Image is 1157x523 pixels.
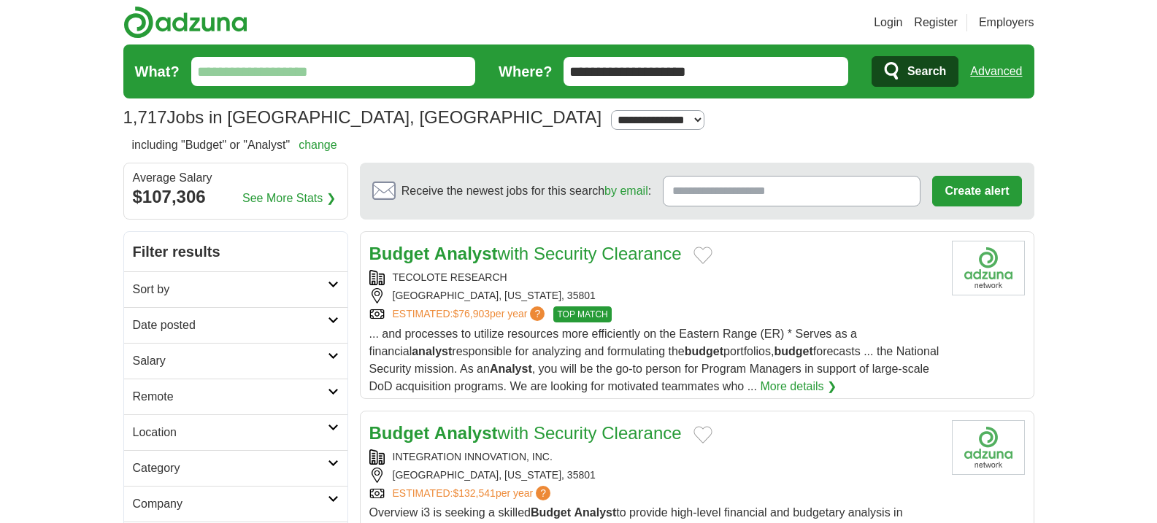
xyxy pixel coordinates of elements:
a: See More Stats ❯ [242,190,336,207]
div: Average Salary [133,172,339,184]
a: Category [124,450,347,486]
div: [GEOGRAPHIC_DATA], [US_STATE], 35801 [369,288,940,303]
a: Sort by [124,271,347,307]
h2: Category [133,460,328,477]
button: Create alert [932,176,1021,206]
a: by email [604,185,648,197]
h2: Sort by [133,281,328,298]
span: ? [530,306,545,321]
a: Location [124,414,347,450]
h2: Filter results [124,232,347,271]
h2: Date posted [133,317,328,334]
strong: Analyst [574,506,616,519]
strong: Analyst [490,363,532,375]
label: Where? [499,61,552,82]
a: Advanced [970,57,1022,86]
button: Add to favorite jobs [693,247,712,264]
div: [GEOGRAPHIC_DATA], [US_STATE], 35801 [369,468,940,483]
a: Date posted [124,307,347,343]
strong: Budget [531,506,571,519]
strong: Analyst [434,244,498,263]
a: Budget Analystwith Security Clearance [369,244,682,263]
strong: analyst [412,345,452,357]
label: What? [135,61,180,82]
button: Search [872,56,958,87]
span: $76,903 [453,308,490,319]
img: Integration Innovation logo [952,420,1025,475]
a: change [299,139,337,151]
div: $107,306 [133,184,339,210]
a: Salary [124,343,347,379]
a: Budget Analystwith Security Clearance [369,423,682,443]
a: ESTIMATED:$132,541per year? [393,486,554,501]
img: Adzuna logo [123,6,247,39]
a: ESTIMATED:$76,903per year? [393,306,548,322]
a: More details ❯ [760,378,837,395]
span: ... and processes to utilize resources more efficiently on the Eastern Range (ER) * Serves as a f... [369,328,939,392]
h2: Salary [133,352,328,370]
h2: Company [133,495,328,513]
span: 1,717 [123,104,167,131]
span: Receive the newest jobs for this search : [401,182,651,200]
div: TECOLOTE RESEARCH [369,270,940,285]
span: $132,541 [453,487,495,499]
h1: Jobs in [GEOGRAPHIC_DATA], [GEOGRAPHIC_DATA] [123,107,602,127]
span: Search [907,57,946,86]
a: Login [874,14,902,31]
strong: budget [685,345,723,357]
h2: Location [133,424,328,441]
img: Company logo [952,241,1025,295]
strong: Analyst [434,423,498,443]
a: Register [914,14,958,31]
a: Company [124,486,347,522]
h2: including "Budget" or "Analyst" [132,136,337,154]
span: TOP MATCH [553,306,611,322]
a: INTEGRATION INNOVATION, INC. [393,451,553,462]
button: Add to favorite jobs [693,426,712,443]
a: Remote [124,379,347,414]
strong: Budget [369,423,430,443]
span: ? [536,486,550,500]
strong: budget [774,345,812,357]
h2: Remote [133,388,328,406]
a: Employers [979,14,1034,31]
strong: Budget [369,244,430,263]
